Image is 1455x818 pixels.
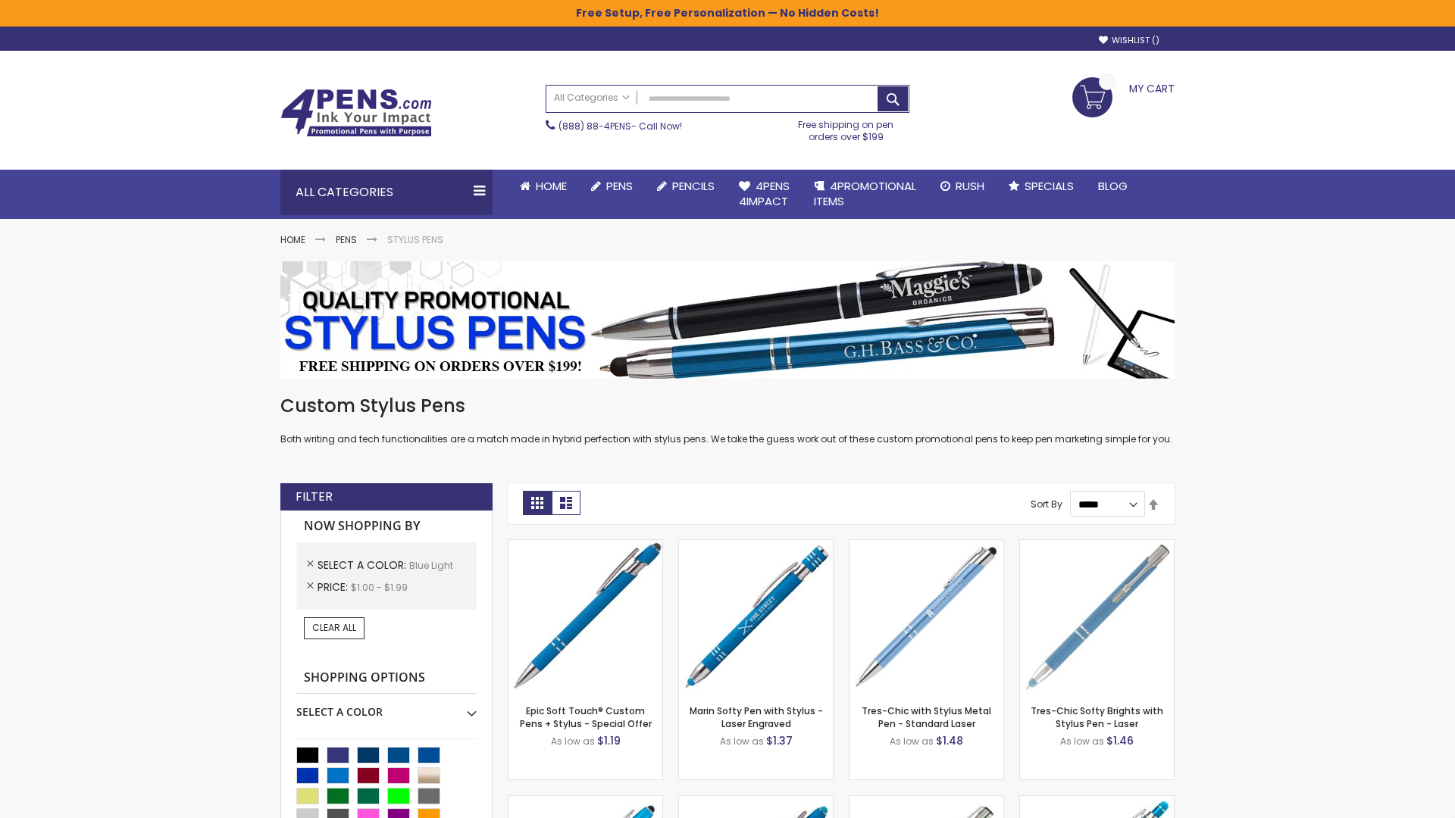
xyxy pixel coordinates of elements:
span: As low as [720,735,764,748]
img: Tres-Chic Softy Brights with Stylus Pen - Laser-Blue - Light [1020,540,1174,694]
strong: Stylus Pens [387,233,443,246]
a: Blog [1086,170,1140,203]
a: All Categories [546,86,637,111]
img: Marin Softy Pen with Stylus - Laser Engraved-Blue - Light [679,540,833,694]
img: Tres-Chic with Stylus Metal Pen - Standard Laser-Blue - Light [850,540,1003,694]
strong: Now Shopping by [296,510,477,542]
a: Tres-Chic Touch Pen - Standard Laser-Blue - Light [850,795,1003,808]
strong: Grid [523,491,552,515]
span: $1.48 [936,733,963,748]
a: Pencils [645,170,727,203]
div: All Categories [280,170,493,215]
a: 4Pens4impact [727,170,802,219]
a: Tres-Chic Softy Brights with Stylus Pen - Laser [1031,704,1163,729]
span: Pens [606,178,633,194]
span: $1.37 [766,733,793,748]
span: Blue Light [409,559,453,572]
a: Specials [997,170,1086,203]
a: Wishlist [1099,35,1159,46]
span: $1.00 - $1.99 [351,581,408,594]
a: Marin Softy Pen with Stylus - Laser Engraved [690,704,823,729]
a: Phoenix Softy Brights with Stylus Pen - Laser-Blue - Light [1020,795,1174,808]
span: 4Pens 4impact [739,178,790,209]
a: 4P-MS8B-Blue - Light [508,539,662,552]
span: As low as [890,735,934,748]
a: Epic Soft Touch® Custom Pens + Stylus - Special Offer [520,704,652,729]
div: Select A Color [296,694,477,720]
img: 4P-MS8B-Blue - Light [508,540,662,694]
span: Blog [1098,178,1128,194]
span: $1.46 [1106,733,1134,748]
a: Pens [336,233,357,246]
span: Home [536,178,567,194]
span: Clear All [312,621,356,634]
span: As low as [551,735,595,748]
span: Specials [1025,178,1074,194]
a: Rush [928,170,997,203]
a: Marin Softy Pen with Stylus - Laser Engraved-Blue - Light [679,539,833,552]
a: Ellipse Softy Brights with Stylus Pen - Laser-Blue - Light [679,795,833,808]
span: All Categories [554,92,630,104]
h1: Custom Stylus Pens [280,394,1175,418]
span: - Call Now! [559,120,682,133]
img: 4Pens Custom Pens and Promotional Products [280,89,432,137]
div: Both writing and tech functionalities are a match made in hybrid perfection with stylus pens. We ... [280,394,1175,446]
a: Home [508,170,579,203]
div: Free shipping on pen orders over $199 [783,113,910,143]
a: Tres-Chic with Stylus Metal Pen - Standard Laser [862,704,991,729]
a: Pens [579,170,645,203]
span: $1.19 [597,733,621,748]
a: Tres-Chic with Stylus Metal Pen - Standard Laser-Blue - Light [850,539,1003,552]
span: As low as [1060,735,1104,748]
a: (888) 88-4PENS [559,120,631,133]
span: Price [318,579,351,595]
span: 4PROMOTIONAL ITEMS [814,178,916,209]
a: Clear All [304,617,365,638]
strong: Shopping Options [296,662,477,695]
a: Ellipse Stylus Pen - Standard Laser-Blue - Light [508,795,662,808]
span: Rush [956,178,984,194]
label: Sort By [1031,498,1062,510]
span: Pencils [672,178,715,194]
a: Home [280,233,305,246]
span: Select A Color [318,557,409,573]
img: Stylus Pens [280,261,1175,379]
a: Tres-Chic Softy Brights with Stylus Pen - Laser-Blue - Light [1020,539,1174,552]
a: 4PROMOTIONALITEMS [802,170,928,219]
strong: Filter [296,489,333,505]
